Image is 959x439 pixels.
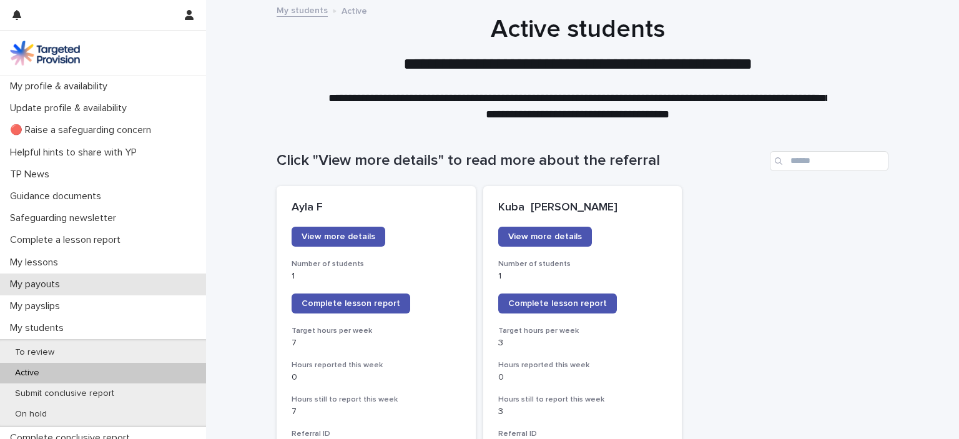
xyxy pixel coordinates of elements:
a: My students [277,2,328,17]
p: Ayla F [292,201,461,215]
p: Kuba [PERSON_NAME] [498,201,667,215]
h3: Hours still to report this week [498,395,667,405]
p: 3 [498,407,667,417]
h3: Hours reported this week [498,360,667,370]
p: Complete a lesson report [5,234,130,246]
p: 7 [292,407,461,417]
h1: Active students [272,14,883,44]
p: 1 [292,271,461,282]
p: TP News [5,169,59,180]
p: Update profile & availability [5,102,137,114]
h3: Target hours per week [292,326,461,336]
p: Guidance documents [5,190,111,202]
p: To review [5,347,64,358]
p: Helpful hints to share with YP [5,147,147,159]
span: View more details [508,232,582,241]
span: Complete lesson report [302,299,400,308]
a: View more details [498,227,592,247]
p: My payouts [5,279,70,290]
img: M5nRWzHhSzIhMunXDL62 [10,41,80,66]
h3: Hours reported this week [292,360,461,370]
input: Search [770,151,888,171]
h3: Referral ID [292,429,461,439]
p: 1 [498,271,667,282]
h3: Number of students [292,259,461,269]
p: My lessons [5,257,68,269]
p: My profile & availability [5,81,117,92]
p: Active [342,3,367,17]
p: Safeguarding newsletter [5,212,126,224]
p: 7 [292,338,461,348]
span: View more details [302,232,375,241]
p: 3 [498,338,667,348]
p: 0 [498,372,667,383]
p: Submit conclusive report [5,388,124,399]
p: Active [5,368,49,378]
p: On hold [5,409,57,420]
h3: Hours still to report this week [292,395,461,405]
a: Complete lesson report [292,293,410,313]
h3: Referral ID [498,429,667,439]
a: View more details [292,227,385,247]
h3: Number of students [498,259,667,269]
h3: Target hours per week [498,326,667,336]
h1: Click "View more details" to read more about the referral [277,152,765,170]
p: 🔴 Raise a safeguarding concern [5,124,161,136]
p: 0 [292,372,461,383]
p: My students [5,322,74,334]
a: Complete lesson report [498,293,617,313]
span: Complete lesson report [508,299,607,308]
p: My payslips [5,300,70,312]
